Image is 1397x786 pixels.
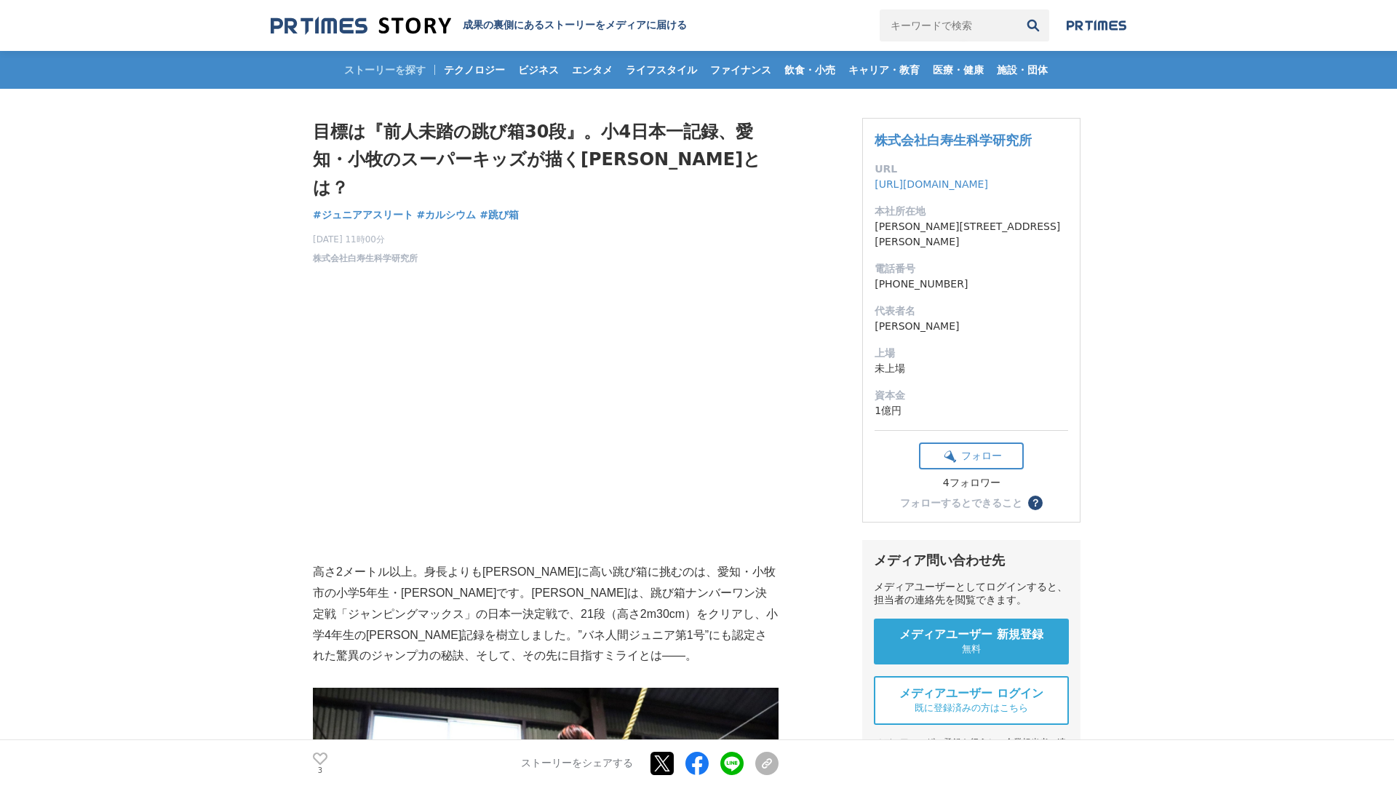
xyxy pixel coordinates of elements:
a: [URL][DOMAIN_NAME] [875,178,988,190]
dd: [PERSON_NAME][STREET_ADDRESS][PERSON_NAME] [875,219,1068,250]
dt: 電話番号 [875,261,1068,277]
a: 施設・団体 [991,51,1054,89]
a: 飲食・小売 [779,51,841,89]
span: キャリア・教育 [843,63,926,76]
div: メディア問い合わせ先 [874,552,1069,569]
a: 株式会社白寿生科学研究所 [313,252,418,265]
a: ライフスタイル [620,51,703,89]
dt: URL [875,162,1068,177]
a: テクノロジー [438,51,511,89]
span: ファイナンス [704,63,777,76]
span: 施設・団体 [991,63,1054,76]
a: #跳び箱 [479,207,519,223]
span: ？ [1030,498,1040,508]
p: ストーリーをシェアする [521,757,633,770]
dt: 本社所在地 [875,204,1068,219]
div: 4フォロワー [919,477,1024,490]
button: 検索 [1017,9,1049,41]
dt: 上場 [875,346,1068,361]
h2: 成果の裏側にあるストーリーをメディアに届ける [463,19,687,32]
span: エンタメ [566,63,618,76]
img: 成果の裏側にあるストーリーをメディアに届ける [271,16,451,36]
dt: 資本金 [875,388,1068,403]
img: prtimes [1067,20,1126,31]
dd: [PHONE_NUMBER] [875,277,1068,292]
h1: 目標は『前人未踏の跳び箱30段』。小4日本一記録、愛知・小牧のスーパーキッズが描く[PERSON_NAME]とは？ [313,118,779,202]
dd: [PERSON_NAME] [875,319,1068,334]
a: ファイナンス [704,51,777,89]
span: ライフスタイル [620,63,703,76]
a: ビジネス [512,51,565,89]
span: ビジネス [512,63,565,76]
span: 医療・健康 [927,63,990,76]
a: キャリア・教育 [843,51,926,89]
a: メディアユーザー ログイン 既に登録済みの方はこちら [874,676,1069,725]
span: テクノロジー [438,63,511,76]
a: エンタメ [566,51,618,89]
p: 高さ2メートル以上。身長よりも[PERSON_NAME]に高い跳び箱に挑むのは、愛知・小牧市の小学5年生・[PERSON_NAME]です。[PERSON_NAME]は、跳び箱ナンバーワン決定戦「... [313,562,779,667]
span: メディアユーザー 新規登録 [899,627,1043,643]
button: フォロー [919,442,1024,469]
span: #跳び箱 [479,208,519,221]
span: 既に登録済みの方はこちら [915,702,1028,715]
span: 飲食・小売 [779,63,841,76]
div: メディアユーザーとしてログインすると、担当者の連絡先を閲覧できます。 [874,581,1069,607]
a: メディアユーザー 新規登録 無料 [874,619,1069,664]
a: #カルシウム [417,207,477,223]
a: #ジュニアアスリート [313,207,413,223]
dt: 代表者名 [875,303,1068,319]
span: #カルシウム [417,208,477,221]
div: フォローするとできること [900,498,1022,508]
button: ？ [1028,496,1043,510]
a: 株式会社白寿生科学研究所 [875,132,1032,148]
dd: 1億円 [875,403,1068,418]
span: #ジュニアアスリート [313,208,413,221]
dd: 未上場 [875,361,1068,376]
a: 成果の裏側にあるストーリーをメディアに届ける 成果の裏側にあるストーリーをメディアに届ける [271,16,687,36]
span: [DATE] 11時00分 [313,233,418,246]
p: 3 [313,766,327,774]
input: キーワードで検索 [880,9,1017,41]
a: 医療・健康 [927,51,990,89]
span: 無料 [962,643,981,656]
span: メディアユーザー ログイン [899,686,1043,702]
